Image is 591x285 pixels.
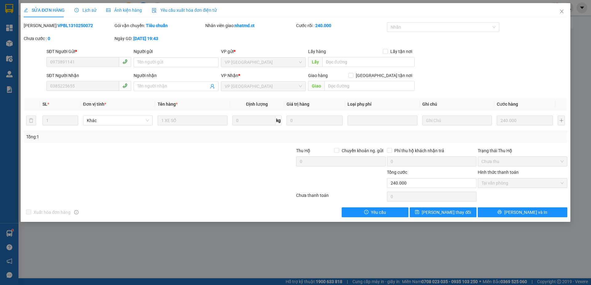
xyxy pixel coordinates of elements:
[225,58,302,67] span: VP Bình Lộc
[134,72,218,79] div: Người nhận
[246,102,268,107] span: Định lượng
[558,116,565,125] button: plus
[308,57,322,67] span: Lấy
[275,116,282,125] span: kg
[478,147,567,154] div: Trạng thái Thu Hộ
[353,72,415,79] span: [GEOGRAPHIC_DATA] tận nơi
[559,9,564,14] span: close
[146,23,168,28] b: Tiêu chuẩn
[497,102,518,107] span: Cước hàng
[322,57,415,67] input: Dọc đường
[410,207,476,217] button: save[PERSON_NAME] thay đổi
[345,98,420,110] th: Loại phụ phí
[339,147,386,154] span: Chuyển khoản ng. gửi
[342,207,408,217] button: exclamation-circleYêu cầu
[123,59,127,64] span: phone
[158,116,227,125] input: VD: Bàn, Ghế
[123,83,127,88] span: phone
[287,116,343,125] input: 0
[152,8,217,13] span: Yêu cầu xuất hóa đơn điện tử
[553,3,570,20] button: Close
[308,73,328,78] span: Giao hàng
[221,73,238,78] span: VP Nhận
[481,157,564,166] span: Chưa thu
[46,48,131,55] div: SĐT Người Gửi
[58,23,93,28] b: VPBL1310250072
[364,210,368,215] span: exclamation-circle
[308,81,324,91] span: Giao
[478,170,519,175] label: Hình thức thanh toán
[287,102,309,107] span: Giá trị hàng
[115,22,204,29] div: Gói vận chuyển:
[74,8,79,12] span: clock-circle
[478,207,567,217] button: printer[PERSON_NAME] và In
[296,148,310,153] span: Thu Hộ
[83,102,106,107] span: Đơn vị tính
[152,8,157,13] img: icon
[497,210,502,215] span: printer
[26,116,36,125] button: delete
[387,170,407,175] span: Tổng cước
[235,23,255,28] b: nhatmd.ct
[422,116,492,125] input: Ghi Chú
[24,22,113,29] div: [PERSON_NAME]:
[24,8,65,13] span: SỬA ĐƠN HÀNG
[422,209,471,216] span: [PERSON_NAME] thay đổi
[388,48,415,55] span: Lấy tận nơi
[24,8,28,12] span: edit
[221,48,306,55] div: VP gửi
[106,8,111,12] span: picture
[31,209,73,216] span: Xuất hóa đơn hàng
[115,35,204,42] div: Ngày GD:
[497,116,553,125] input: 0
[225,82,302,91] span: VP Mỹ Đình
[46,72,131,79] div: SĐT Người Nhận
[324,81,415,91] input: Dọc đường
[210,84,215,89] span: user-add
[87,116,149,125] span: Khác
[74,8,96,13] span: Lịch sử
[295,192,386,203] div: Chưa thanh toán
[315,23,331,28] b: 240.000
[415,210,419,215] span: save
[133,36,158,41] b: [DATE] 19:43
[392,147,447,154] span: Phí thu hộ khách nhận trả
[48,36,50,41] b: 0
[74,210,78,214] span: info-circle
[420,98,494,110] th: Ghi chú
[42,102,47,107] span: SL
[481,178,564,188] span: Tại văn phòng
[106,8,142,13] span: Ảnh kiện hàng
[26,133,228,140] div: Tổng: 1
[308,49,326,54] span: Lấy hàng
[371,209,386,216] span: Yêu cầu
[504,209,547,216] span: [PERSON_NAME] và In
[134,48,218,55] div: Người gửi
[205,22,295,29] div: Nhân viên giao:
[158,102,178,107] span: Tên hàng
[296,22,386,29] div: Cước rồi :
[24,35,113,42] div: Chưa cước :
